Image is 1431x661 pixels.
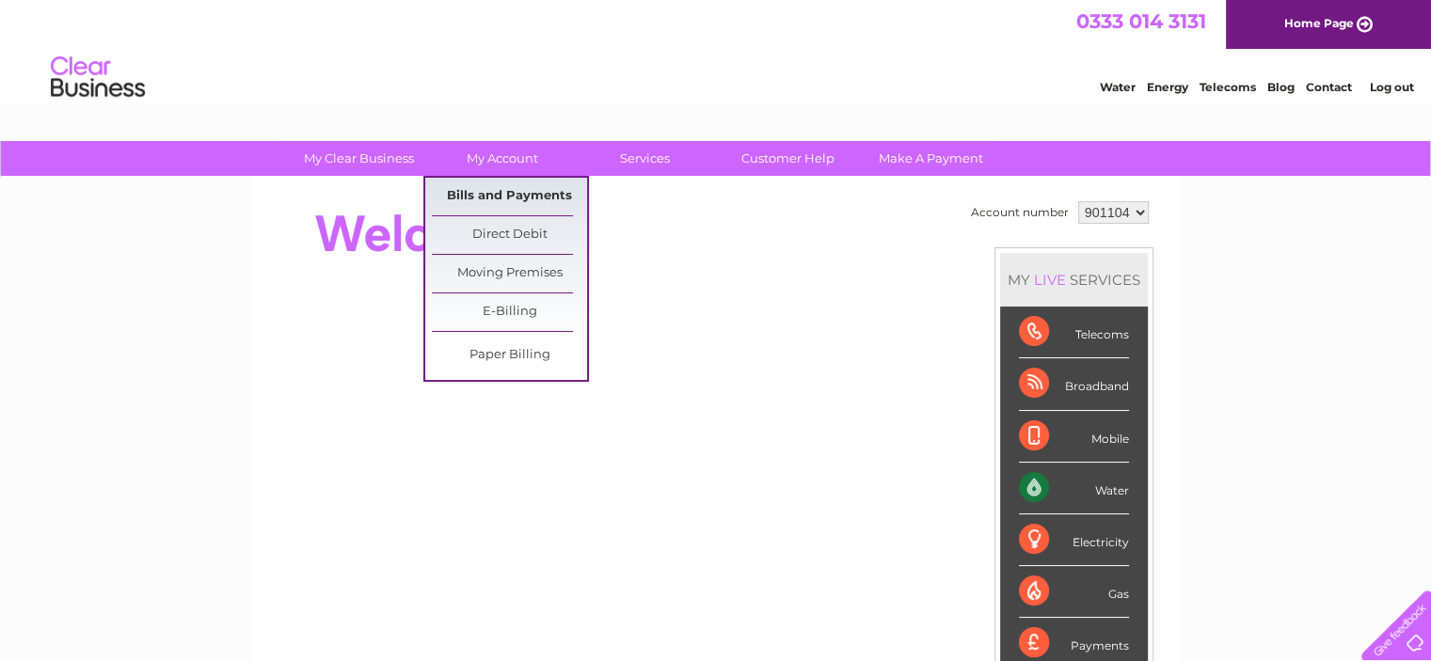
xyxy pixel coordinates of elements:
a: Water [1100,80,1136,94]
a: Contact [1306,80,1352,94]
a: Services [567,141,723,176]
a: My Clear Business [281,141,437,176]
a: Bills and Payments [432,178,587,215]
a: Direct Debit [432,216,587,254]
div: MY SERVICES [1000,253,1148,307]
a: Customer Help [710,141,866,176]
div: Gas [1019,566,1129,618]
div: LIVE [1030,271,1070,289]
img: logo.png [50,49,146,106]
a: Log out [1369,80,1413,94]
div: Clear Business is a trading name of Verastar Limited (registered in [GEOGRAPHIC_DATA] No. 3667643... [272,10,1161,91]
a: Blog [1267,80,1295,94]
a: My Account [424,141,580,176]
td: Account number [966,197,1073,228]
a: E-Billing [432,293,587,331]
a: Make A Payment [853,141,1009,176]
a: Energy [1147,80,1188,94]
a: Telecoms [1200,80,1256,94]
div: Electricity [1019,514,1129,566]
a: Moving Premises [432,255,587,292]
a: Paper Billing [432,337,587,374]
a: 0333 014 3131 [1076,9,1206,33]
div: Water [1019,463,1129,514]
div: Telecoms [1019,307,1129,358]
div: Mobile [1019,411,1129,463]
div: Broadband [1019,358,1129,410]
